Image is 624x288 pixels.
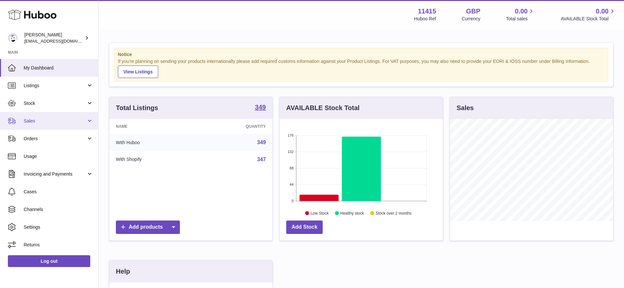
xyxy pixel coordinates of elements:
strong: 349 [255,104,266,110]
th: Quantity [197,119,272,134]
td: With Shopify [109,151,197,168]
span: Sales [24,118,86,124]
span: Total sales [506,16,535,22]
td: With Huboo [109,134,197,151]
a: Log out [8,255,90,267]
div: If you're planning on sending your products internationally please add required customs informati... [118,58,605,78]
a: View Listings [118,66,158,78]
a: 349 [257,140,266,145]
span: [EMAIL_ADDRESS][DOMAIN_NAME] [24,38,97,44]
text: Stock over 2 months [376,211,411,215]
th: Name [109,119,197,134]
div: Huboo Ref [414,16,436,22]
h3: AVAILABLE Stock Total [286,104,359,112]
span: Settings [24,224,93,230]
h3: Total Listings [116,104,158,112]
a: 347 [257,157,266,162]
a: 0.00 AVAILABLE Stock Total [561,7,616,22]
text: 44 [290,182,293,186]
span: Listings [24,83,86,89]
text: 0 [291,199,293,203]
span: 0.00 [515,7,528,16]
span: Orders [24,136,86,142]
span: Invoicing and Payments [24,171,86,177]
text: 176 [288,133,293,137]
strong: Notice [118,51,605,58]
span: Cases [24,189,93,195]
span: Returns [24,242,93,248]
span: AVAILABLE Stock Total [561,16,616,22]
div: [PERSON_NAME] [24,32,83,44]
h3: Sales [457,104,474,112]
text: Low Stock [311,211,329,215]
text: Healthy stock [340,211,364,215]
strong: 11415 [418,7,436,16]
h3: Help [116,267,130,276]
a: Add Stock [286,221,323,234]
strong: GBP [466,7,480,16]
a: Add products [116,221,180,234]
span: Channels [24,206,93,213]
span: Stock [24,100,86,106]
text: 88 [290,166,293,170]
span: 0.00 [596,7,609,16]
span: Usage [24,153,93,160]
img: care@shopmanto.uk [8,33,18,43]
a: 349 [255,104,266,112]
text: 132 [288,150,293,154]
div: Currency [462,16,481,22]
span: My Dashboard [24,65,93,71]
a: 0.00 Total sales [506,7,535,22]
